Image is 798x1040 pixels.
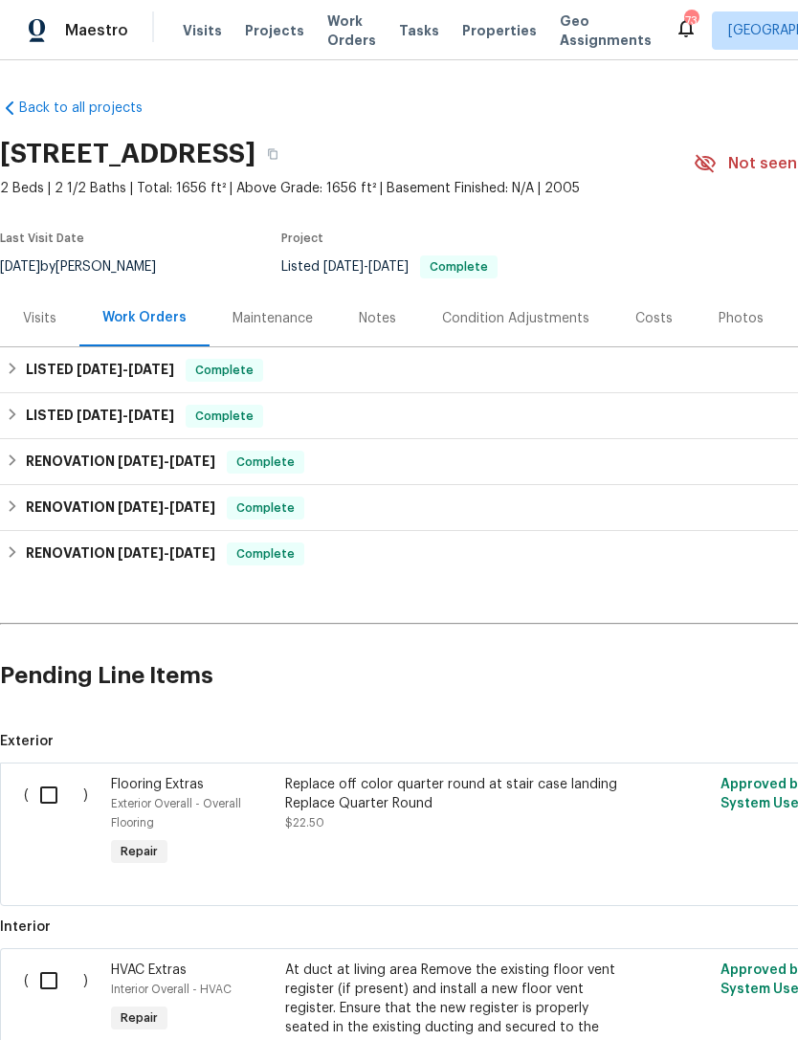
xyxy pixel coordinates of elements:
[323,260,364,274] span: [DATE]
[111,984,232,995] span: Interior Overall - HVAC
[169,454,215,468] span: [DATE]
[399,24,439,37] span: Tasks
[719,309,764,328] div: Photos
[188,361,261,380] span: Complete
[281,232,323,244] span: Project
[285,817,324,829] span: $22.50
[102,308,187,327] div: Work Orders
[65,21,128,40] span: Maestro
[118,454,215,468] span: -
[323,260,409,274] span: -
[183,21,222,40] span: Visits
[229,544,302,564] span: Complete
[111,963,187,977] span: HVAC Extras
[255,137,290,171] button: Copy Address
[77,409,174,422] span: -
[462,21,537,40] span: Properties
[128,409,174,422] span: [DATE]
[111,798,241,829] span: Exterior Overall - Overall Flooring
[327,11,376,50] span: Work Orders
[118,546,164,560] span: [DATE]
[128,363,174,376] span: [DATE]
[169,500,215,514] span: [DATE]
[188,407,261,426] span: Complete
[18,769,105,876] div: ( )
[118,500,215,514] span: -
[281,260,498,274] span: Listed
[229,498,302,518] span: Complete
[26,405,174,428] h6: LISTED
[635,309,673,328] div: Costs
[169,546,215,560] span: [DATE]
[422,261,496,273] span: Complete
[23,309,56,328] div: Visits
[77,409,122,422] span: [DATE]
[118,454,164,468] span: [DATE]
[245,21,304,40] span: Projects
[111,778,204,791] span: Flooring Extras
[560,11,652,50] span: Geo Assignments
[77,363,122,376] span: [DATE]
[285,775,622,813] div: Replace off color quarter round at stair case landing Replace Quarter Round
[26,497,215,520] h6: RENOVATION
[26,359,174,382] h6: LISTED
[229,453,302,472] span: Complete
[26,542,215,565] h6: RENOVATION
[77,363,174,376] span: -
[26,451,215,474] h6: RENOVATION
[368,260,409,274] span: [DATE]
[118,546,215,560] span: -
[442,309,589,328] div: Condition Adjustments
[359,309,396,328] div: Notes
[684,11,698,31] div: 73
[113,842,166,861] span: Repair
[233,309,313,328] div: Maintenance
[118,500,164,514] span: [DATE]
[113,1008,166,1028] span: Repair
